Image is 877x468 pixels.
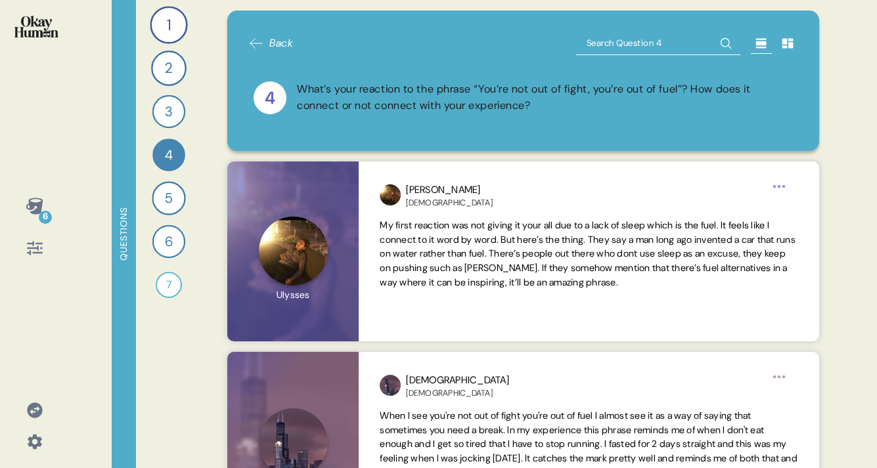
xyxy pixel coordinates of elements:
div: 6 [39,211,52,224]
span: My first reaction was not giving it your all due to a lack of sleep which is the fuel. It feels l... [380,219,796,288]
span: Back [269,35,293,51]
div: What’s your reaction to the phrase “You’re not out of fight, you’re out of fuel”? How does it con... [297,81,793,114]
div: 7 [156,272,182,298]
div: 4 [254,81,286,114]
div: [DEMOGRAPHIC_DATA] [406,373,509,388]
div: 4 [152,138,185,171]
div: 1 [150,6,187,43]
div: [DEMOGRAPHIC_DATA] [406,198,493,208]
div: 5 [152,181,185,215]
div: [PERSON_NAME] [406,182,493,198]
div: 6 [152,225,185,258]
input: Search Question 4 [576,32,740,55]
img: profilepic_24330747409912193.jpg [380,375,401,396]
div: 2 [151,51,187,86]
img: okayhuman.3b1b6348.png [14,16,58,37]
div: [DEMOGRAPHIC_DATA] [406,388,509,398]
div: 3 [152,95,185,128]
img: profilepic_24090471317229319.jpg [380,184,401,205]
